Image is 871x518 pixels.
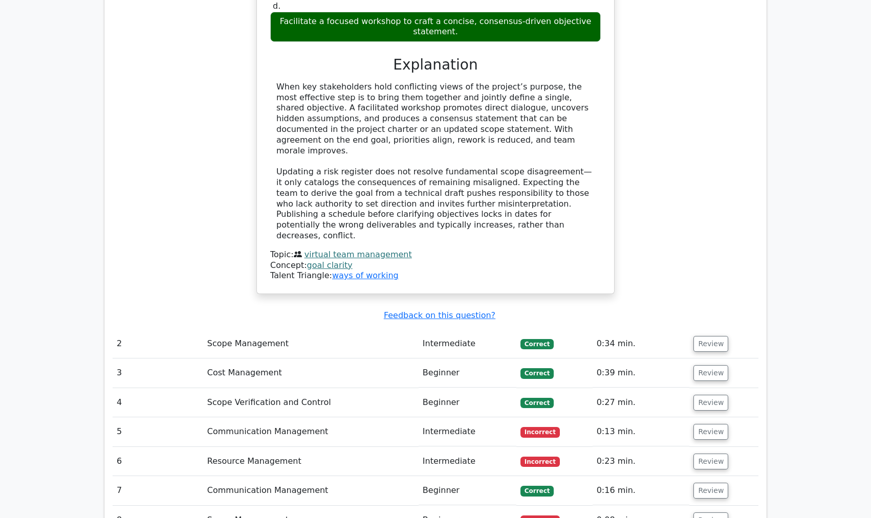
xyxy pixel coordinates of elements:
a: Feedback on this question? [384,310,495,320]
div: Topic: [270,250,601,260]
span: Correct [520,368,554,378]
td: Beginner [419,476,516,505]
span: d. [273,1,280,11]
button: Review [693,395,728,411]
td: Beginner [419,388,516,417]
div: Talent Triangle: [270,250,601,281]
td: 0:16 min. [593,476,690,505]
span: Incorrect [520,427,560,437]
td: 4 [113,388,203,417]
button: Review [693,424,728,440]
button: Review [693,454,728,469]
button: Review [693,365,728,381]
td: 0:13 min. [593,417,690,446]
td: 3 [113,358,203,388]
a: goal clarity [307,260,353,270]
td: 5 [113,417,203,446]
a: virtual team management [304,250,412,259]
button: Review [693,483,728,499]
td: Beginner [419,358,516,388]
td: Communication Management [203,476,419,505]
td: Scope Verification and Control [203,388,419,417]
button: Review [693,336,728,352]
td: Cost Management [203,358,419,388]
div: When key stakeholders hold conflicting views of the project’s purpose, the most effective step is... [276,82,595,241]
span: Correct [520,339,554,349]
span: Incorrect [520,457,560,467]
td: Resource Management [203,447,419,476]
td: 0:23 min. [593,447,690,476]
td: 6 [113,447,203,476]
td: 0:27 min. [593,388,690,417]
td: Intermediate [419,417,516,446]
td: 7 [113,476,203,505]
td: Intermediate [419,447,516,476]
td: 0:39 min. [593,358,690,388]
td: 0:34 min. [593,329,690,358]
td: Intermediate [419,329,516,358]
div: Facilitate a focused workshop to craft a concise, consensus-driven objective statement. [270,12,601,42]
span: Correct [520,398,554,408]
td: Communication Management [203,417,419,446]
div: Concept: [270,260,601,271]
td: 2 [113,329,203,358]
a: ways of working [332,271,399,280]
span: Correct [520,486,554,496]
h3: Explanation [276,56,595,74]
td: Scope Management [203,329,419,358]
